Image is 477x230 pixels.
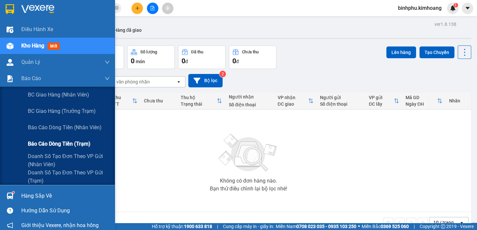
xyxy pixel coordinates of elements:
[449,98,468,103] div: Nhãn
[7,207,13,214] span: question-circle
[3,19,26,25] span: PHƯỢNG
[28,107,96,115] span: BC giao hàng (trưởng trạm)
[109,22,147,38] button: Hàng đã giao
[28,140,90,148] span: Báo cáo dòng tiền (trạm)
[184,224,212,229] strong: 1900 633 818
[459,220,464,225] svg: open
[462,3,473,14] button: caret-down
[22,4,76,10] strong: BIÊN NHẬN GỬI HÀNG
[28,168,110,185] span: Doanh số tạo đơn theo VP gửi (trạm)
[7,43,13,49] img: warehouse-icon
[229,94,271,99] div: Người nhận
[3,13,75,25] span: VP [GEOGRAPHIC_DATA] -
[454,3,457,8] span: 1
[7,26,13,33] img: warehouse-icon
[105,79,150,85] div: Chọn văn phòng nhận
[191,50,203,54] div: Đã thu
[150,6,155,10] span: file-add
[406,101,437,107] div: Ngày ĐH
[7,59,13,66] img: warehouse-icon
[229,45,276,69] button: Chưa thu0đ
[21,58,40,66] span: Quản Lý
[362,223,409,230] span: Miền Bắc
[277,95,308,100] div: VP nhận
[381,224,409,229] strong: 0369 525 060
[127,45,175,69] button: Số lượng0món
[21,43,44,49] span: Kho hàng
[386,46,416,58] button: Lên hàng
[434,21,456,28] div: ver 1.8.138
[369,95,394,100] div: VP gửi
[369,101,394,107] div: ĐC lấy
[35,42,49,48] span: HÙNG
[104,92,141,110] th: Toggle SortBy
[433,219,454,226] div: 10 / trang
[105,60,110,65] span: down
[162,3,173,14] button: aim
[147,3,158,14] button: file-add
[176,79,181,84] svg: open
[453,3,458,8] sup: 1
[219,71,226,77] sup: 2
[229,102,271,107] div: Số điện thoại
[419,46,454,58] button: Tạo Chuyến
[441,224,445,229] span: copyright
[165,6,170,10] span: aim
[107,95,132,100] div: Đã thu
[366,92,402,110] th: Toggle SortBy
[215,130,281,176] img: svg+xml;base64,PHN2ZyBjbGFzcz0ibGlzdC1wbHVnX19zdmciIHhtbG5zPSJodHRwOi8vd3d3LnczLm9yZy8yMDAwL3N2Zy...
[3,42,49,48] span: 0977999909 -
[3,49,16,55] span: GIAO:
[7,192,13,199] img: warehouse-icon
[3,28,96,41] p: NHẬN:
[6,4,14,14] img: logo-vxr
[188,74,223,87] button: Bộ lọc
[28,123,102,132] span: Báo cáo dòng tiền (nhân viên)
[223,223,274,230] span: Cung cấp máy in - giấy in:
[21,221,99,229] span: Giới thiệu Vexere, nhận hoa hồng
[21,74,41,82] span: Báo cáo
[406,95,437,100] div: Mã GD
[7,75,13,82] img: solution-icon
[236,59,239,64] span: đ
[402,92,446,110] th: Toggle SortBy
[115,5,119,11] span: close-circle
[131,57,134,65] span: 0
[181,95,217,100] div: Thu hộ
[465,5,470,11] span: caret-down
[177,92,226,110] th: Toggle SortBy
[131,3,143,14] button: plus
[217,223,218,230] span: |
[320,101,362,107] div: Số điện thoại
[48,43,60,50] span: mới
[28,91,89,99] span: BC giao hàng (nhân viên)
[276,223,356,230] span: Miền Nam
[220,178,277,184] div: Không có đơn hàng nào.
[136,59,145,64] span: món
[209,186,287,191] div: Bạn thử điều chỉnh lại bộ lọc nhé!
[12,191,14,193] sup: 1
[277,101,308,107] div: ĐC giao
[7,222,13,228] span: notification
[21,206,110,216] div: Hướng dẫn sử dụng
[21,25,53,33] span: Điều hành xe
[185,59,188,64] span: đ
[144,98,174,103] div: Chưa thu
[140,50,157,54] div: Số lượng
[21,191,110,201] div: Hàng sắp về
[107,101,132,107] div: HTTT
[152,223,212,230] span: Hỗ trợ kỹ thuật:
[115,6,119,10] span: close-circle
[135,6,140,10] span: plus
[182,57,185,65] span: 0
[242,50,259,54] div: Chưa thu
[178,45,226,69] button: Đã thu0đ
[393,4,447,12] span: binhphu.kimhoang
[358,225,360,228] span: ⚪️
[232,57,236,65] span: 0
[450,5,456,11] img: icon-new-feature
[320,95,362,100] div: Người gửi
[181,101,217,107] div: Trạng thái
[28,152,110,168] span: Doanh số tạo đơn theo VP gửi (nhân viên)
